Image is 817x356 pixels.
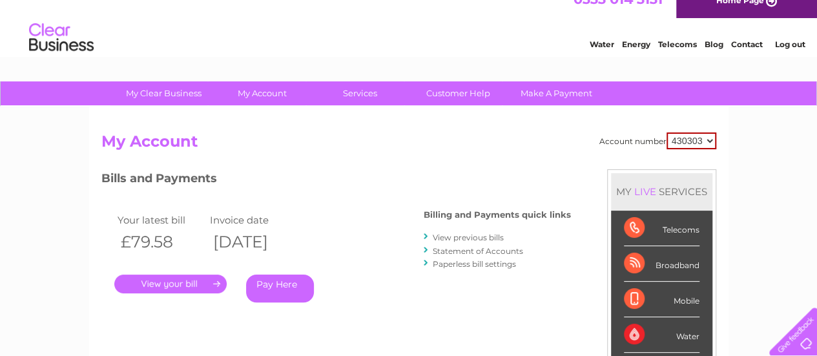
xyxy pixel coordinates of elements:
a: Blog [705,55,723,65]
a: Statement of Accounts [433,246,523,256]
th: [DATE] [207,229,300,255]
td: Your latest bill [114,211,207,229]
a: Paperless bill settings [433,259,516,269]
a: My Account [209,81,315,105]
a: Contact [731,55,763,65]
div: Mobile [624,282,699,317]
a: Telecoms [658,55,697,65]
h4: Billing and Payments quick links [424,210,571,220]
div: Clear Business is a trading name of Verastar Limited (registered in [GEOGRAPHIC_DATA] No. 3667643... [104,7,714,63]
div: Telecoms [624,211,699,246]
a: Services [307,81,413,105]
img: logo.png [28,34,94,73]
a: Energy [622,55,650,65]
a: Customer Help [405,81,512,105]
a: Water [590,55,614,65]
a: Log out [774,55,805,65]
div: Water [624,317,699,353]
a: Make A Payment [503,81,610,105]
a: View previous bills [433,233,504,242]
a: Pay Here [246,275,314,302]
th: £79.58 [114,229,207,255]
a: 0333 014 3131 [574,6,663,23]
h2: My Account [101,132,716,157]
a: My Clear Business [110,81,217,105]
td: Invoice date [207,211,300,229]
div: LIVE [632,185,659,198]
div: MY SERVICES [611,173,712,210]
div: Broadband [624,246,699,282]
div: Account number [599,132,716,149]
a: . [114,275,227,293]
h3: Bills and Payments [101,169,571,192]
